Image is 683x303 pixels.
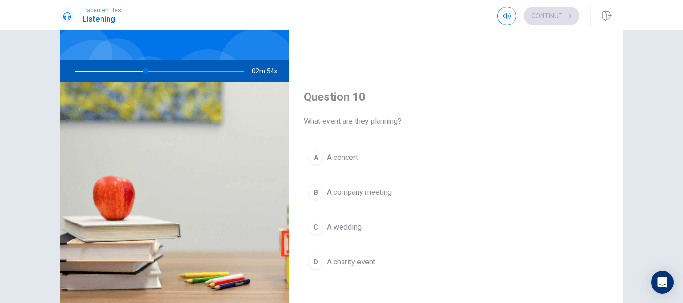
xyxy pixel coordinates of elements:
[327,256,375,268] span: A charity event
[308,185,323,200] div: B
[252,60,285,82] span: 02m 54s
[82,7,123,14] span: Placement Test
[651,271,674,294] div: Open Intercom Messenger
[327,152,358,163] span: A concert
[308,255,323,270] div: D
[304,116,608,127] span: What event are they planning?
[308,150,323,165] div: A
[304,146,608,169] button: AA concert
[304,250,608,274] button: DA charity event
[82,14,123,25] h1: Listening
[304,89,608,104] h4: Question 10
[327,187,392,198] span: A company meeting
[304,215,608,239] button: CA wedding
[308,220,323,235] div: C
[304,181,608,204] button: BA company meeting
[327,222,362,233] span: A wedding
